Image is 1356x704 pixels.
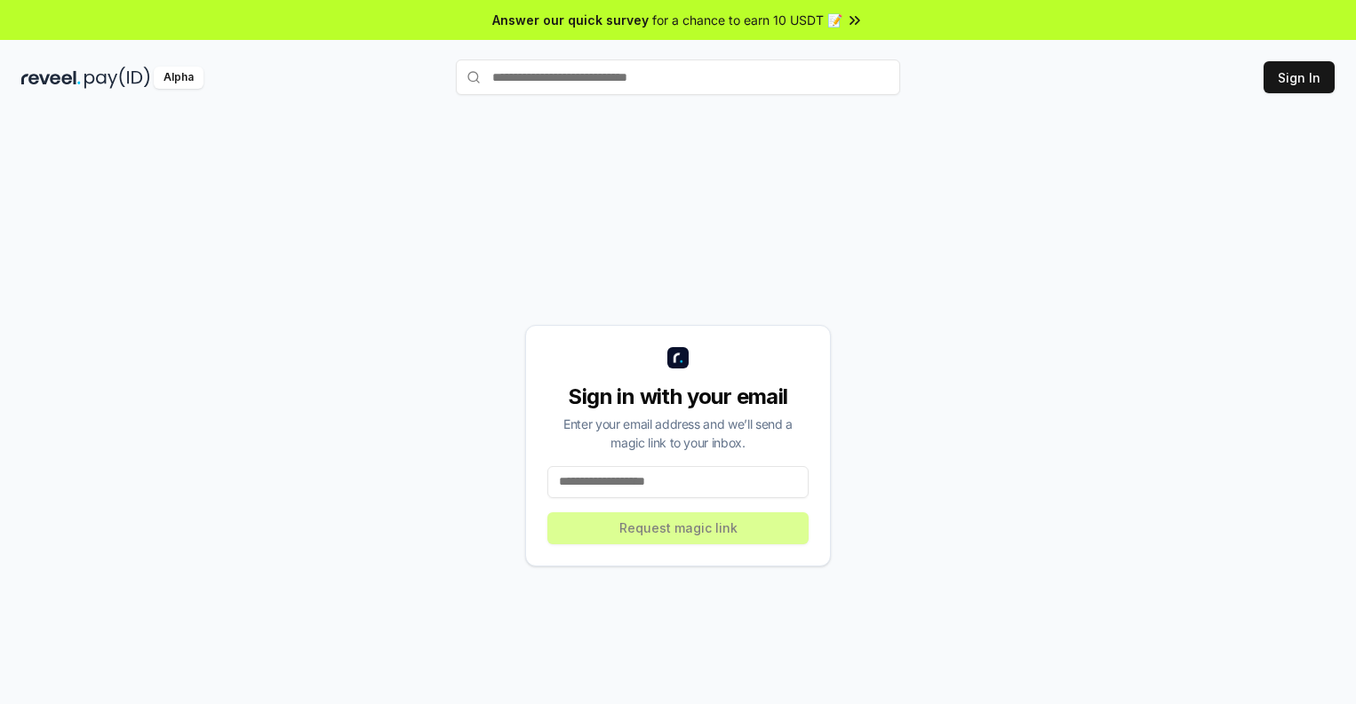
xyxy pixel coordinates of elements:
[492,11,649,29] span: Answer our quick survey
[667,347,689,368] img: logo_small
[21,67,81,89] img: reveel_dark
[154,67,203,89] div: Alpha
[1264,61,1335,93] button: Sign In
[84,67,150,89] img: pay_id
[652,11,842,29] span: for a chance to earn 10 USDT 📝
[547,415,809,452] div: Enter your email address and we’ll send a magic link to your inbox.
[547,383,809,411] div: Sign in with your email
